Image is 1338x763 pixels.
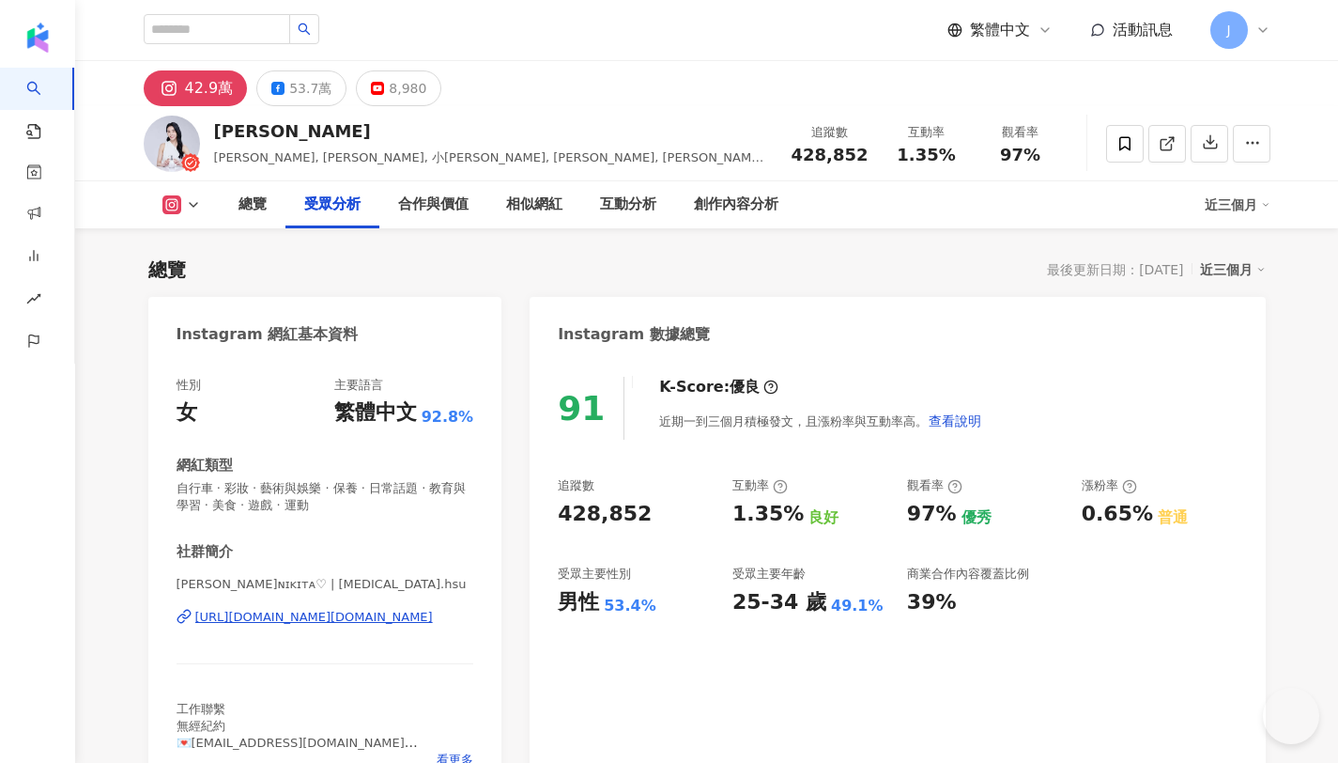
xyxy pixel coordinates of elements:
span: 1.35% [897,146,955,164]
div: 受眾主要性別 [558,566,631,583]
div: 性別 [177,377,201,394]
span: 428,852 [792,145,869,164]
span: [PERSON_NAME]ɴɪᴋɪᴛᴀ♡ | [MEDICAL_DATA].hsu [177,576,474,593]
div: 追蹤數 [558,477,594,494]
div: 49.1% [831,596,884,616]
div: 總覽 [238,194,267,216]
div: 近三個月 [1200,257,1266,282]
img: KOL Avatar [144,116,200,172]
div: 追蹤數 [792,123,869,142]
span: 活動訊息 [1113,21,1173,39]
div: 97% [907,500,957,529]
div: 近三個月 [1205,190,1270,220]
div: 相似網紅 [506,194,562,216]
div: 良好 [808,507,838,528]
div: 總覽 [148,257,186,283]
div: 社群簡介 [177,542,233,562]
div: 近期一到三個月積極發文，且漲粉率與互動率高。 [659,402,982,440]
div: 8,980 [389,75,426,101]
span: 自行車 · 彩妝 · 藝術與娛樂 · 保養 · 日常話題 · 教育與學習 · 美食 · 遊戲 · 運動 [177,480,474,514]
div: 網紅類型 [177,456,233,475]
div: 普通 [1158,507,1188,528]
div: 91 [558,389,605,428]
div: 女 [177,398,197,428]
div: 0.65% [1082,500,1153,529]
div: 男性 [558,588,599,617]
div: 漲粉率 [1082,477,1137,494]
span: 查看說明 [929,413,981,428]
div: 主要語言 [334,377,383,394]
button: 8,980 [356,70,441,106]
span: J [1226,20,1230,40]
div: 繁體中文 [334,398,417,428]
span: 92.8% [422,407,474,428]
span: search [298,23,311,36]
div: 428,852 [558,500,652,529]
div: 優秀 [961,507,992,528]
button: 42.9萬 [144,70,248,106]
div: 合作與價值 [398,194,469,216]
div: 觀看率 [907,477,962,494]
iframe: Help Scout Beacon - Open [1263,688,1319,744]
div: 受眾分析 [304,194,361,216]
div: 53.7萬 [289,75,331,101]
button: 53.7萬 [256,70,346,106]
div: K-Score : [659,377,778,397]
span: 97% [1000,146,1040,164]
div: 39% [907,588,957,617]
div: [PERSON_NAME] [214,119,771,143]
div: 互動率 [732,477,788,494]
div: 互動率 [891,123,962,142]
div: Instagram 數據總覽 [558,324,710,345]
img: logo icon [23,23,53,53]
div: 觀看率 [985,123,1056,142]
div: 最後更新日期：[DATE] [1047,262,1183,277]
a: [URL][DOMAIN_NAME][DOMAIN_NAME] [177,609,474,626]
div: 優良 [730,377,760,397]
div: [URL][DOMAIN_NAME][DOMAIN_NAME] [195,609,433,626]
div: 25-34 歲 [732,588,826,617]
span: 繁體中文 [970,20,1030,40]
div: 創作內容分析 [694,194,778,216]
div: 受眾主要年齡 [732,566,806,583]
button: 查看說明 [928,402,982,440]
div: 42.9萬 [185,75,234,101]
span: [PERSON_NAME], [PERSON_NAME], 小[PERSON_NAME], [PERSON_NAME], [PERSON_NAME][PERSON_NAME] [214,150,764,183]
div: 1.35% [732,500,804,529]
div: 互動分析 [600,194,656,216]
a: search [26,68,64,141]
div: Instagram 網紅基本資料 [177,324,359,345]
div: 53.4% [604,596,656,616]
div: 商業合作內容覆蓋比例 [907,566,1029,583]
span: rise [26,280,41,322]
